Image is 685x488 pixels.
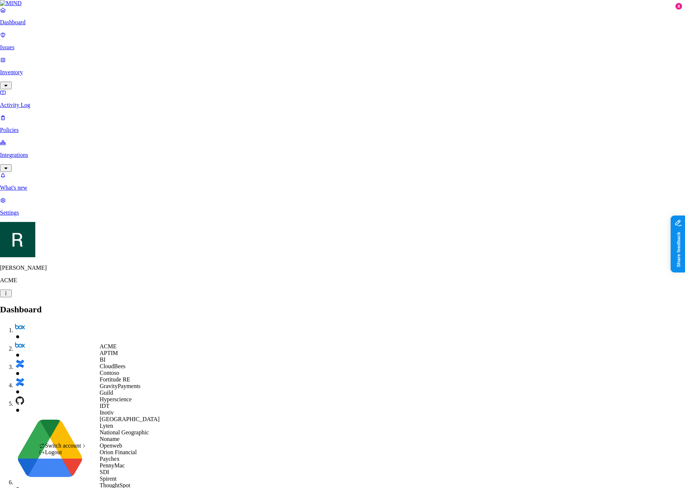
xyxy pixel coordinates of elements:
span: Fortitude RE [100,376,130,383]
span: IDT [100,403,110,409]
span: Lyten [100,423,113,429]
span: GravityPayments [100,383,140,389]
span: Orion Financial [100,449,137,455]
span: National Geographic [100,429,149,435]
div: Logout [39,449,87,456]
span: Contoso [100,370,119,376]
span: Switch account [45,442,81,449]
span: Inotiv [100,409,114,416]
span: SDI [100,469,109,475]
span: [GEOGRAPHIC_DATA] [100,416,160,422]
span: ACME [100,343,117,349]
span: Guild [100,390,113,396]
span: APTIM [100,350,118,356]
span: Paychex [100,456,119,462]
span: Hyperscience [100,396,132,402]
span: Spirent [100,476,117,482]
span: BI [100,356,106,363]
span: Openweb [100,442,122,449]
span: CloudBees [100,363,125,369]
span: Noname [100,436,119,442]
span: PennyMac [100,462,125,469]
